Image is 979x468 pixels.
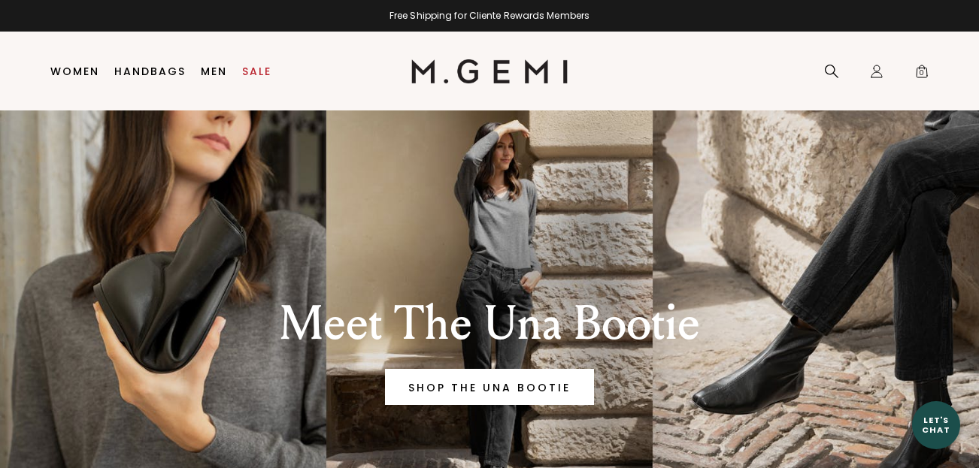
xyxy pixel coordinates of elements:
[912,415,960,434] div: Let's Chat
[385,369,594,405] a: Banner primary button
[201,65,227,77] a: Men
[50,65,99,77] a: Women
[211,297,768,351] div: Meet The Una Bootie
[242,65,271,77] a: Sale
[114,65,186,77] a: Handbags
[914,67,929,82] span: 0
[411,59,568,83] img: M.Gemi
